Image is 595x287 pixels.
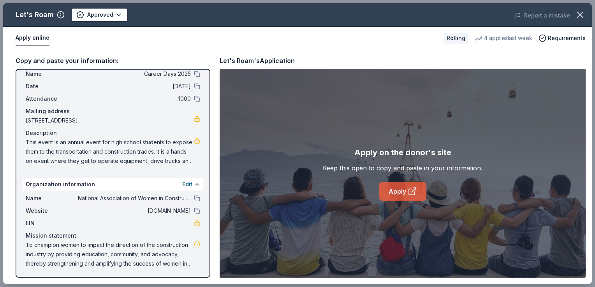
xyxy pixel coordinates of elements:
[26,231,200,240] div: Mission statement
[323,163,482,173] div: Keep this open to copy and paste in your information.
[475,33,532,43] div: 4 applies last week
[16,56,210,66] div: Copy and paste your information:
[87,10,113,19] span: Approved
[23,178,203,191] div: Organization information
[26,219,78,228] span: EIN
[26,206,78,215] span: Website
[26,116,194,125] span: [STREET_ADDRESS]
[16,30,49,46] button: Apply online
[26,69,78,79] span: Name
[26,128,200,138] div: Description
[78,82,191,91] span: [DATE]
[26,107,200,116] div: Mailing address
[539,33,586,43] button: Requirements
[71,8,128,22] button: Approved
[379,182,426,201] a: Apply
[26,94,78,103] span: Attendance
[78,94,191,103] span: 1000
[26,82,78,91] span: Date
[78,69,191,79] span: Career Days 2025
[548,33,586,43] span: Requirements
[16,9,54,21] div: Let's Roam
[78,194,191,203] span: National Association of Women in Construction
[182,180,192,189] button: Edit
[78,206,191,215] span: [DOMAIN_NAME]
[515,11,570,20] button: Report a mistake
[354,146,451,159] div: Apply on the donor's site
[26,138,194,166] span: This event is an annual event for high school students to expose them to the transportation and c...
[26,194,78,203] span: Name
[220,56,295,66] div: Let's Roam's Application
[444,33,468,44] div: Rolling
[26,240,194,268] span: To champion women to impact the direction of the construction industry by providing education, co...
